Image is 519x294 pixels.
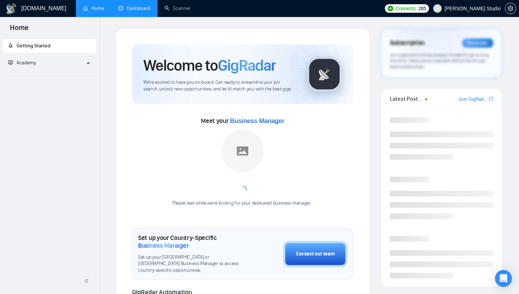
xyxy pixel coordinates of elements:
[505,3,516,14] button: setting
[138,254,248,274] span: Set up your [GEOGRAPHIC_DATA] or [GEOGRAPHIC_DATA] Business Manager to access country-specific op...
[218,56,276,75] span: GigRadar
[165,5,191,11] a: searchScanner
[489,95,493,102] a: export
[459,95,488,103] a: Join GigRadar Slack Community
[201,117,284,125] span: Meet your
[4,23,34,37] span: Home
[168,200,317,207] div: Please wait while we're looking for your dedicated business manager...
[2,39,96,53] li: Getting Started
[495,270,512,287] div: Open Intercom Messenger
[118,5,150,11] a: dashboardDashboard
[8,60,36,66] span: Academy
[83,5,104,11] a: homeHome
[283,241,347,267] button: Contact our team
[462,39,493,48] div: Reminder
[143,79,296,93] span: We're excited to have you on board. Get ready to streamline your job search, unlock new opportuni...
[17,43,50,49] span: Getting Started
[17,60,36,66] span: Academy
[6,3,17,14] img: logo
[84,277,91,284] span: double-left
[138,234,248,249] h1: Set up your Country-Specific
[8,43,13,48] span: rocket
[296,250,335,258] div: Contact our team
[230,117,284,124] span: Business Manager
[505,6,516,11] span: setting
[2,73,96,77] li: Academy Homepage
[388,6,393,11] img: upwork-logo.png
[307,57,342,92] img: gigradar-logo.png
[395,5,417,12] span: Connects:
[505,6,516,11] a: setting
[489,96,493,101] span: export
[221,130,264,172] img: placeholder.png
[138,242,189,249] span: Business Manager
[435,6,440,11] span: user
[390,52,489,69] span: Your subscription will be renewed. To keep things running smoothly, make sure your payment method...
[390,37,425,49] span: Subscription
[390,94,423,103] span: Latest Posts from the GigRadar Community
[143,56,276,75] h1: Welcome to
[238,185,247,195] span: loading
[418,5,426,12] span: 285
[8,60,13,65] span: fund-projection-screen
